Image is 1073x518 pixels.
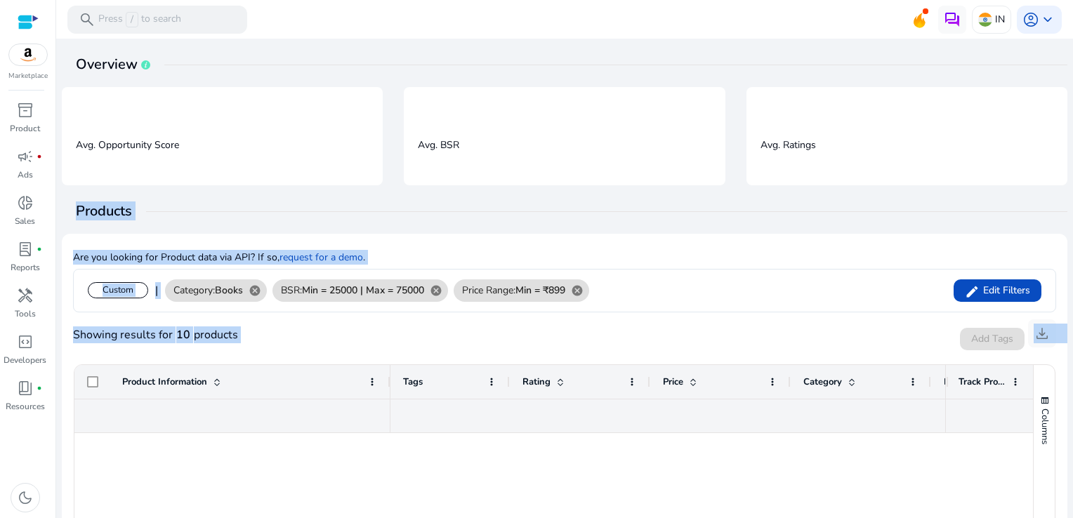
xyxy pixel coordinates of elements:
a: request for a demo [279,251,363,264]
span: / [126,12,138,27]
span: Track Product [959,376,1006,388]
span: account_circle [1022,11,1039,28]
span: Category [803,376,842,388]
p: Product [10,122,40,135]
p: Reports [11,261,40,274]
h4: Products [76,203,1067,220]
mat-icon: cancel [565,284,589,297]
span: Rating [522,376,551,388]
span: download [1034,325,1051,342]
span: search [79,11,96,28]
span: keyboard_arrow_down [1039,11,1056,28]
b: Min = 25000 | Max = 75000 [302,284,424,297]
img: in.svg [978,13,992,27]
button: download [1028,319,1056,347]
span: Product Information [122,376,207,388]
span: Columns [1039,409,1051,444]
p: Avg. BSR [418,131,711,152]
span: fiber_manual_record [37,154,42,159]
span: Category: [173,283,243,298]
p: Are you looking for Product data via API? If so, . [73,250,365,265]
span: fiber_manual_record [37,385,42,391]
span: Price Range: [462,283,565,298]
span: lab_profile [17,241,34,258]
p: Sales [15,215,35,227]
p: Tools [15,307,36,320]
p: Ads [18,168,33,181]
p: Resources [6,400,45,413]
span: dark_mode [17,489,34,506]
div: Showing results for products [73,326,238,343]
p: Avg. Opportunity Score [76,131,369,152]
span: Price [663,376,683,388]
h4: Overview [76,56,1067,73]
b: Books [215,284,243,297]
mat-icon: cancel [243,284,267,297]
button: Edit Filters [954,279,1041,302]
b: 10 [173,326,194,343]
span: code_blocks [17,333,34,350]
mat-icon: edit [965,281,980,303]
span: Edit Filters [980,284,1030,298]
div: Custom [88,282,148,298]
span: campaign [17,148,34,165]
span: inventory_2 [17,102,34,119]
span: BSR: [281,283,424,298]
span: Est. Orders/day [944,376,1008,388]
span: book_4 [17,380,34,397]
span: donut_small [17,194,34,211]
p: Press to search [98,12,181,27]
p: Developers [4,354,46,366]
b: Min = ₹899 [515,284,565,297]
p: IN [995,7,1005,32]
img: amazon.svg [9,44,47,65]
span: Tags [403,376,423,388]
mat-icon: cancel [424,284,448,297]
p: Marketplace [8,71,48,81]
span: handyman [17,287,34,304]
div: | [155,282,158,299]
p: Avg. Ratings [761,131,1053,152]
span: fiber_manual_record [37,246,42,252]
